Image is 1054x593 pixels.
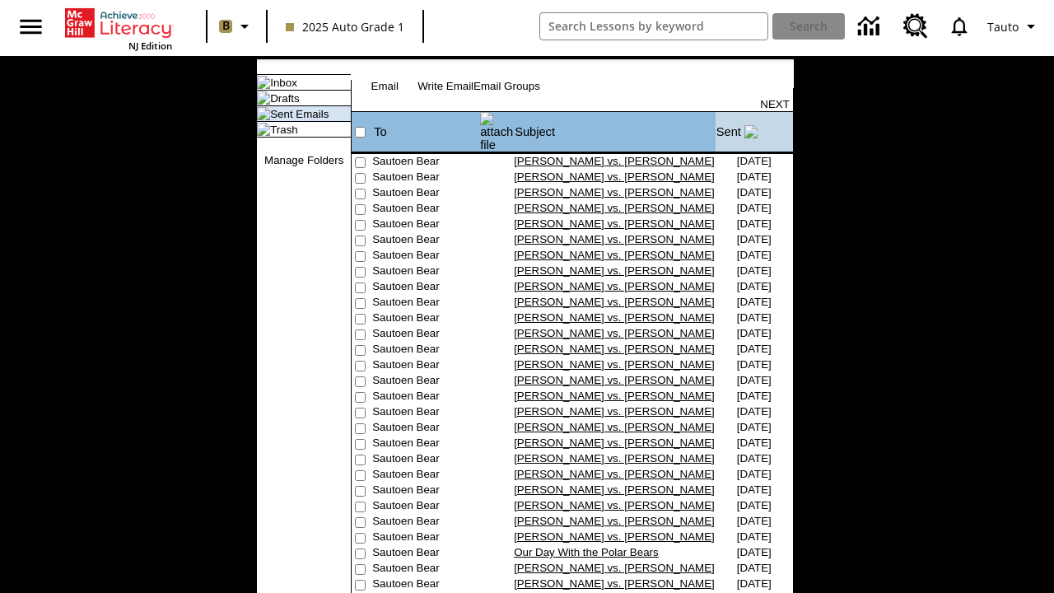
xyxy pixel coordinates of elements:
[372,499,479,515] td: Sautoen Bear
[257,91,270,105] img: folder_icon.gif
[514,170,715,183] a: [PERSON_NAME] vs. [PERSON_NAME]
[371,80,399,92] a: Email
[737,296,772,308] nobr: [DATE]
[514,296,715,308] a: [PERSON_NAME] vs. [PERSON_NAME]
[372,249,479,264] td: Sautoen Bear
[514,249,715,261] a: [PERSON_NAME] vs. [PERSON_NAME]
[540,13,767,40] input: search field
[514,546,659,558] a: Our Day With the Polar Bears
[473,80,540,92] a: Email Groups
[514,280,715,292] a: [PERSON_NAME] vs. [PERSON_NAME]
[514,515,715,527] a: [PERSON_NAME] vs. [PERSON_NAME]
[7,2,55,51] button: Open side menu
[372,546,479,562] td: Sautoen Bear
[257,76,270,89] img: folder_icon.gif
[514,155,715,167] a: [PERSON_NAME] vs. [PERSON_NAME]
[372,327,479,343] td: Sautoen Bear
[514,530,715,543] a: [PERSON_NAME] vs. [PERSON_NAME]
[514,468,715,480] a: [PERSON_NAME] vs. [PERSON_NAME]
[372,202,479,217] td: Sautoen Bear
[372,217,479,233] td: Sautoen Bear
[128,40,172,52] span: NJ Edition
[737,499,772,511] nobr: [DATE]
[848,4,893,49] a: Data Center
[257,107,270,120] img: folder_icon_pick.gif
[372,280,479,296] td: Sautoen Bear
[938,5,981,48] a: Notifications
[737,186,772,198] nobr: [DATE]
[372,405,479,421] td: Sautoen Bear
[737,437,772,449] nobr: [DATE]
[270,124,298,136] a: Trash
[372,155,479,170] td: Sautoen Bear
[372,468,479,483] td: Sautoen Bear
[737,280,772,292] nobr: [DATE]
[737,358,772,371] nobr: [DATE]
[514,311,715,324] a: [PERSON_NAME] vs. [PERSON_NAME]
[514,562,715,574] a: [PERSON_NAME] vs. [PERSON_NAME]
[737,343,772,355] nobr: [DATE]
[737,483,772,496] nobr: [DATE]
[737,327,772,339] nobr: [DATE]
[372,264,479,280] td: Sautoen Bear
[270,92,300,105] a: Drafts
[737,311,772,324] nobr: [DATE]
[514,327,715,339] a: [PERSON_NAME] vs. [PERSON_NAME]
[514,452,715,465] a: [PERSON_NAME] vs. [PERSON_NAME]
[737,233,772,245] nobr: [DATE]
[514,437,715,449] a: [PERSON_NAME] vs. [PERSON_NAME]
[737,202,772,214] nobr: [DATE]
[737,390,772,402] nobr: [DATE]
[514,264,715,277] a: [PERSON_NAME] vs. [PERSON_NAME]
[514,483,715,496] a: [PERSON_NAME] vs. [PERSON_NAME]
[737,546,772,558] nobr: [DATE]
[737,405,772,418] nobr: [DATE]
[417,80,473,92] a: Write Email
[270,77,297,89] a: Inbox
[372,233,479,249] td: Sautoen Bear
[514,390,715,402] a: [PERSON_NAME] vs. [PERSON_NAME]
[737,515,772,527] nobr: [DATE]
[372,530,479,546] td: Sautoen Bear
[737,468,772,480] nobr: [DATE]
[514,186,715,198] a: [PERSON_NAME] vs. [PERSON_NAME]
[372,358,479,374] td: Sautoen Bear
[514,577,715,590] a: [PERSON_NAME] vs. [PERSON_NAME]
[286,18,404,35] span: 2025 Auto Grade 1
[737,155,772,167] nobr: [DATE]
[737,577,772,590] nobr: [DATE]
[737,264,772,277] nobr: [DATE]
[372,343,479,358] td: Sautoen Bear
[514,405,715,418] a: [PERSON_NAME] vs. [PERSON_NAME]
[372,515,479,530] td: Sautoen Bear
[760,98,790,110] a: NEXT
[65,5,172,52] div: Home
[372,374,479,390] td: Sautoen Bear
[744,125,758,138] img: arrow_down.gif
[716,125,741,138] a: Sent
[514,217,715,230] a: [PERSON_NAME] vs. [PERSON_NAME]
[515,125,555,138] a: Subject
[264,154,343,166] a: Manage Folders
[514,374,715,386] a: [PERSON_NAME] vs. [PERSON_NAME]
[222,16,230,36] span: B
[372,452,479,468] td: Sautoen Bear
[372,577,479,593] td: Sautoen Bear
[270,108,329,120] a: Sent Emails
[737,217,772,230] nobr: [DATE]
[737,170,772,183] nobr: [DATE]
[893,4,938,49] a: Resource Center, Will open in new tab
[212,12,261,41] button: Boost Class color is light brown. Change class color
[514,202,715,214] a: [PERSON_NAME] vs. [PERSON_NAME]
[737,562,772,574] nobr: [DATE]
[514,421,715,433] a: [PERSON_NAME] vs. [PERSON_NAME]
[514,358,715,371] a: [PERSON_NAME] vs. [PERSON_NAME]
[737,249,772,261] nobr: [DATE]
[480,112,513,152] img: attach file
[372,170,479,186] td: Sautoen Bear
[372,311,479,327] td: Sautoen Bear
[374,125,386,138] a: To
[372,186,479,202] td: Sautoen Bear
[372,390,479,405] td: Sautoen Bear
[514,233,715,245] a: [PERSON_NAME] vs. [PERSON_NAME]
